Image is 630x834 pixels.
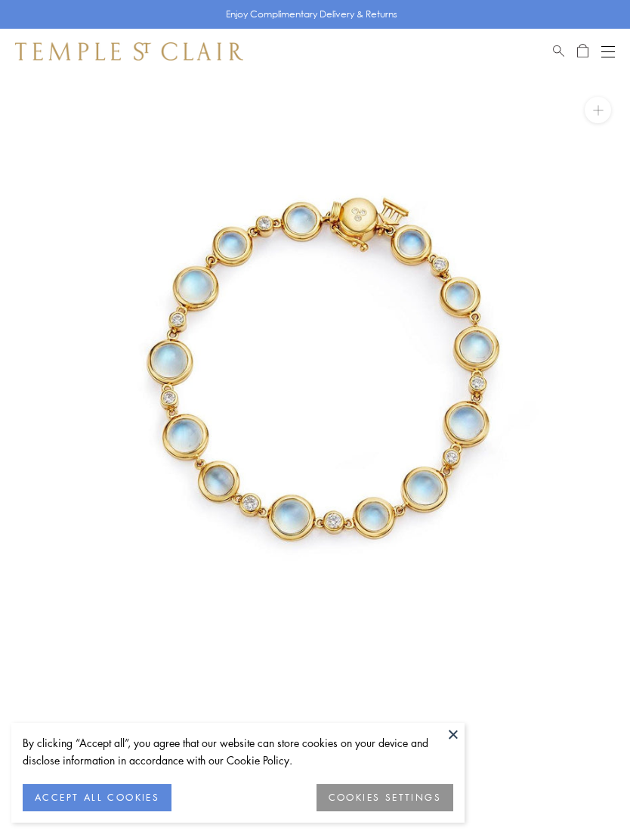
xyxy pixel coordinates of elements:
[23,74,630,682] img: 18K Full Moon Bracelet
[317,784,453,811] button: COOKIES SETTINGS
[23,784,171,811] button: ACCEPT ALL COOKIES
[15,42,243,60] img: Temple St. Clair
[23,734,453,769] div: By clicking “Accept all”, you agree that our website can store cookies on your device and disclos...
[553,42,564,60] a: Search
[554,763,615,819] iframe: Gorgias live chat messenger
[577,42,588,60] a: Open Shopping Bag
[226,7,397,22] p: Enjoy Complimentary Delivery & Returns
[601,42,615,60] button: Open navigation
